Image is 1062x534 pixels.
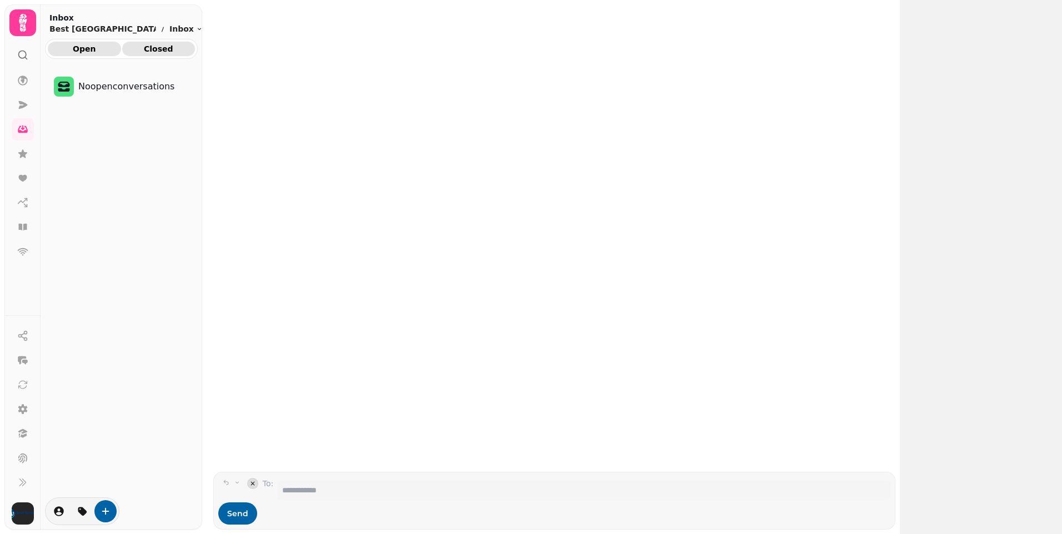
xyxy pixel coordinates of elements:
[48,42,121,56] button: Open
[131,45,187,53] span: Closed
[169,23,203,34] button: Inbox
[263,478,273,500] label: To:
[78,80,174,93] p: No open conversations
[49,23,203,34] nav: breadcrumb
[57,45,112,53] span: Open
[227,510,248,517] span: Send
[9,502,36,525] button: User avatar
[49,23,156,34] p: Best [GEOGRAPHIC_DATA] venue - 83942
[71,500,93,522] button: tag-thread
[12,502,34,525] img: User avatar
[94,500,117,522] button: create-convo
[247,478,258,489] button: collapse
[218,502,257,525] button: Send
[122,42,196,56] button: Closed
[49,12,203,23] h2: Inbox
